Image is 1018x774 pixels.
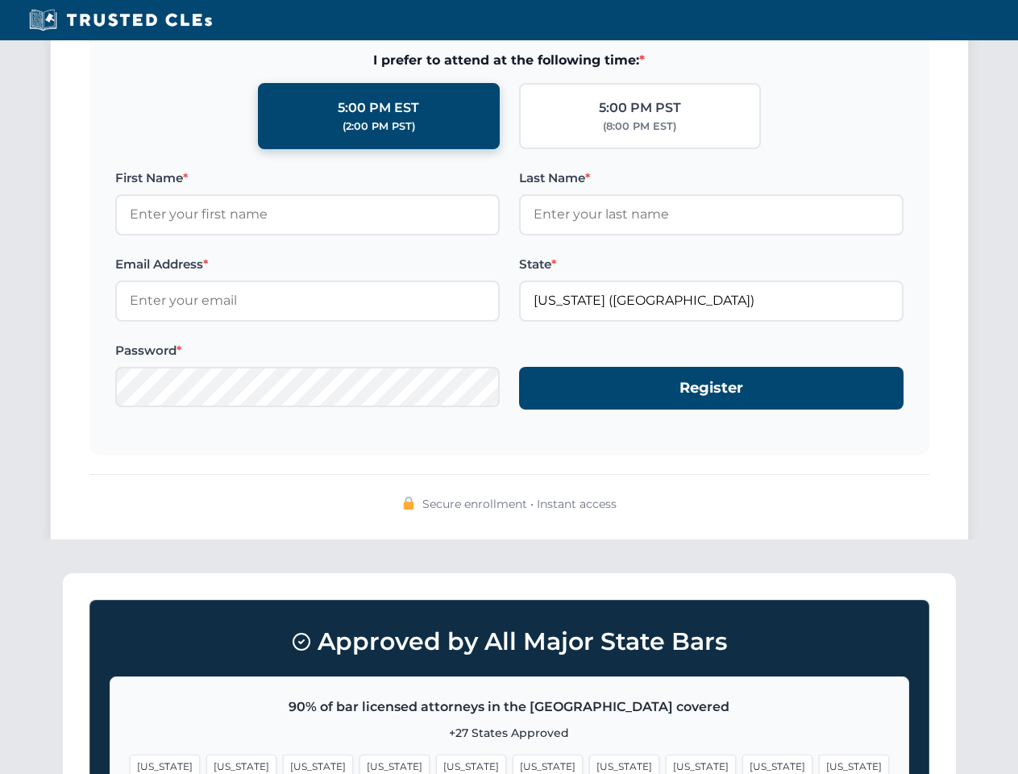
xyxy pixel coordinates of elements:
[519,194,904,235] input: Enter your last name
[115,341,500,360] label: Password
[519,281,904,321] input: Florida (FL)
[603,119,676,135] div: (8:00 PM EST)
[110,620,909,664] h3: Approved by All Major State Bars
[115,50,904,71] span: I prefer to attend at the following time:
[519,169,904,188] label: Last Name
[24,8,217,32] img: Trusted CLEs
[115,194,500,235] input: Enter your first name
[115,169,500,188] label: First Name
[343,119,415,135] div: (2:00 PM PST)
[338,98,419,119] div: 5:00 PM EST
[115,255,500,274] label: Email Address
[115,281,500,321] input: Enter your email
[519,367,904,410] button: Register
[599,98,681,119] div: 5:00 PM PST
[130,697,889,718] p: 90% of bar licensed attorneys in the [GEOGRAPHIC_DATA] covered
[402,497,415,510] img: 🔒
[422,495,617,513] span: Secure enrollment • Instant access
[130,724,889,742] p: +27 States Approved
[519,255,904,274] label: State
